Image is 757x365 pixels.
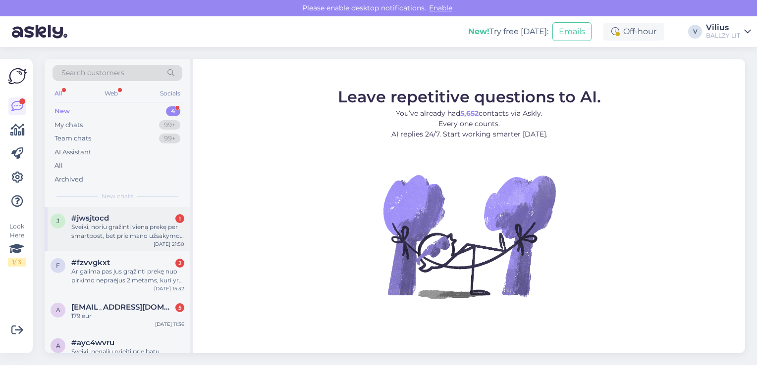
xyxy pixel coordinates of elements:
div: BALLZY LIT [706,32,740,40]
div: 99+ [159,134,180,143]
b: 5,652 [460,108,479,117]
b: New! [468,27,489,36]
span: aliona.damk@gmail.com [71,303,174,312]
div: Team chats [54,134,91,143]
div: New [54,106,70,116]
div: [DATE] 15:32 [154,285,184,292]
button: Emails [552,22,592,41]
div: My chats [54,120,83,130]
div: 1 / 3 [8,258,26,267]
div: 1 [175,214,184,223]
div: [DATE] 21:50 [154,240,184,248]
span: #ayc4wvru [71,338,114,347]
div: 179 eur [71,312,184,320]
div: Web [103,87,120,100]
div: 5 [175,303,184,312]
span: #jwsjtocd [71,214,109,223]
img: No Chat active [380,147,558,325]
span: j [56,217,59,225]
img: Askly Logo [8,67,27,86]
span: Search customers [61,68,124,78]
div: [DATE] 11:36 [155,320,184,328]
span: a [56,306,60,314]
span: f [56,262,60,269]
div: 99+ [159,120,180,130]
div: Archived [54,175,83,184]
span: a [56,342,60,349]
div: Vilius [706,24,740,32]
span: New chats [102,192,133,201]
div: 2 [175,259,184,268]
div: V [688,25,702,39]
div: Socials [158,87,182,100]
p: You’ve already had contacts via Askly. Every one counts. AI replies 24/7. Start working smarter [... [338,108,601,139]
div: AI Assistant [54,147,91,157]
div: Look Here [8,222,26,267]
div: All [54,161,63,171]
span: #fzvvgkxt [71,258,110,267]
a: ViliusBALLZY LIT [706,24,751,40]
div: Ar galima pas jus grąžinti prekę nuo pirkimo nepraėjus 2 metams, kuri yra su broku? [71,267,184,285]
span: Enable [426,3,455,12]
div: Off-hour [603,23,664,41]
div: All [53,87,64,100]
div: Try free [DATE]: [468,26,548,38]
div: 4 [166,106,180,116]
div: Sveiki, noriu gražinti vieną prekę per smartpost, bet prie mano užsakymo nėra jokios gražinimo et... [71,223,184,240]
span: Leave repetitive questions to AI. [338,87,601,106]
div: Sveiki, negaliu prieiti prie batu Converse 70 plus juodu Jūsų puslapyje, ar galite padėti? [71,347,184,365]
